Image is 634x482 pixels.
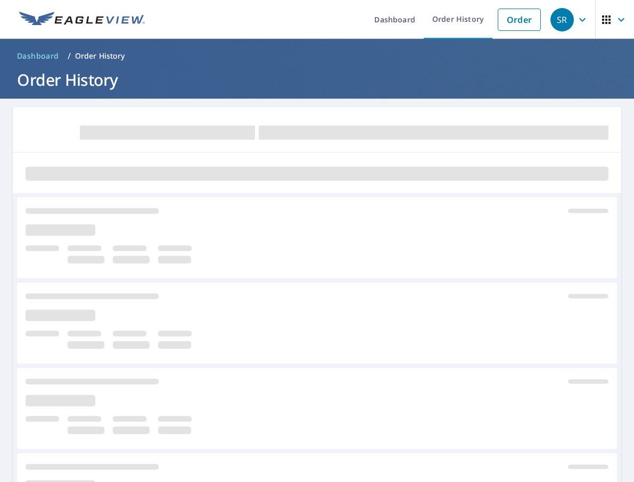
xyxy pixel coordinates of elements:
[19,12,145,28] img: EV Logo
[75,51,125,61] p: Order History
[13,47,63,65] a: Dashboard
[498,9,541,31] a: Order
[68,50,71,62] li: /
[17,51,59,61] span: Dashboard
[550,8,574,31] div: SR
[13,47,621,65] nav: breadcrumb
[13,69,621,91] h1: Order History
